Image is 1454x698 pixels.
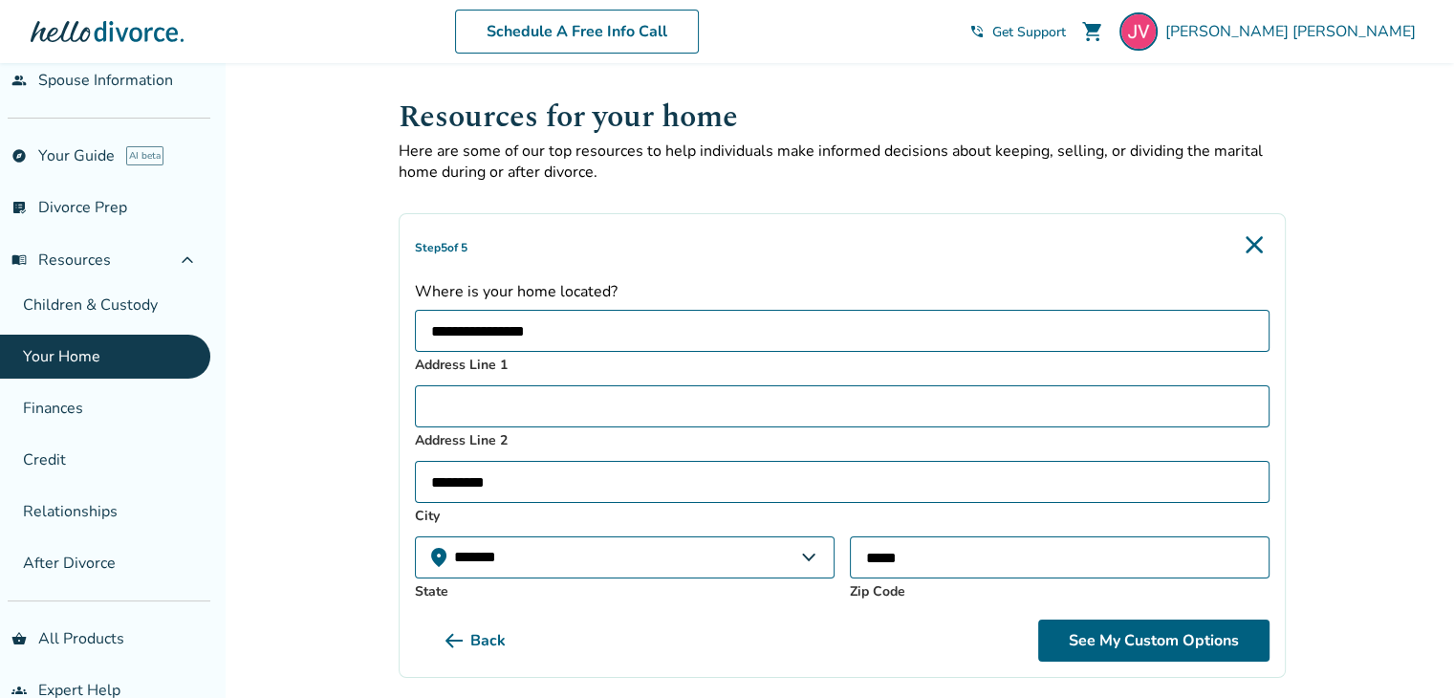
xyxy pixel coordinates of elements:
span: expand_less [176,249,199,272]
a: Schedule A Free Info Call [455,10,699,54]
input: Zip Code [850,536,1270,578]
span: Resources [11,250,111,271]
span: [PERSON_NAME] [PERSON_NAME] [1165,21,1423,42]
span: phone_in_talk [969,24,985,39]
label: State [415,536,835,604]
label: City [415,461,1270,529]
select: State [415,536,835,578]
span: list_alt_check [11,200,27,215]
label: Zip Code [850,536,1270,604]
input: Address Line 1 [415,310,1270,352]
button: Back [415,620,536,662]
input: Address Line 2 [415,385,1270,427]
a: phone_in_talkGet Support [969,23,1066,41]
p: Here are some of our top resources to help individuals make informed decisions about keeping, sel... [399,141,1286,183]
span: AI beta [126,146,163,165]
iframe: Chat Widget [1358,606,1454,698]
span: explore [11,148,27,164]
label: Address Line 2 [415,385,1270,453]
label: Address Line 1 [415,310,1270,378]
span: Step 5 of 5 [415,236,467,259]
button: See My Custom Options [1038,620,1270,662]
span: shopping_basket [11,631,27,646]
span: groups [11,683,27,698]
span: menu_book [11,252,27,268]
span: Get Support [992,23,1066,41]
span: people [11,73,27,88]
img: Close [1239,229,1270,260]
h1: Resources for your home [399,94,1286,141]
span: shopping_cart [1081,20,1104,43]
p: Where is your home located? [415,281,1270,302]
input: City [415,461,1270,503]
img: JV Varon [1119,12,1158,51]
